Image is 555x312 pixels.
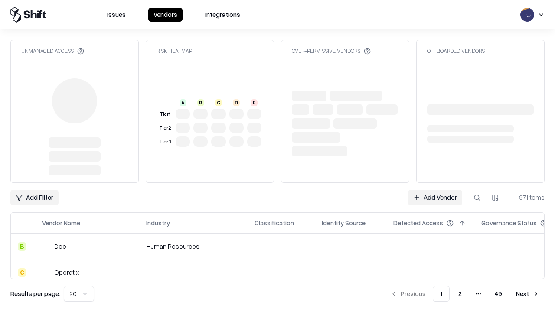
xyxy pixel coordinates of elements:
button: Issues [102,8,131,22]
div: - [393,268,467,277]
div: - [146,268,241,277]
div: Risk Heatmap [157,47,192,55]
a: Add Vendor [408,190,462,205]
img: Deel [42,242,51,251]
button: Next [511,286,545,302]
div: Human Resources [146,242,241,251]
div: B [18,242,26,251]
div: Tier 1 [158,110,172,118]
div: B [197,99,204,106]
div: 971 items [510,193,545,202]
nav: pagination [385,286,545,302]
div: C [18,268,26,277]
div: A [180,99,186,106]
button: Vendors [148,8,183,22]
div: Operatix [54,268,79,277]
div: - [322,242,379,251]
div: - [393,242,467,251]
div: Offboarded Vendors [427,47,485,55]
div: F [251,99,258,106]
img: Operatix [42,268,51,277]
div: D [233,99,240,106]
div: Classification [255,218,294,227]
div: Identity Source [322,218,366,227]
button: 49 [488,286,509,302]
button: 2 [451,286,469,302]
p: Results per page: [10,289,60,298]
div: Tier 3 [158,138,172,146]
div: C [215,99,222,106]
button: 1 [433,286,450,302]
div: Detected Access [393,218,443,227]
div: Over-Permissive Vendors [292,47,371,55]
div: Unmanaged Access [21,47,84,55]
div: - [255,242,308,251]
div: Vendor Name [42,218,80,227]
div: Industry [146,218,170,227]
button: Add Filter [10,190,59,205]
div: Deel [54,242,68,251]
div: - [322,268,379,277]
div: Tier 2 [158,124,172,132]
div: - [255,268,308,277]
button: Integrations [200,8,245,22]
div: Governance Status [481,218,537,227]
